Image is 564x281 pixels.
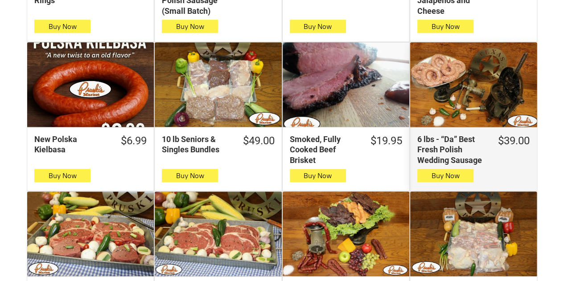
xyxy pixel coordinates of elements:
a: 20 lbs Bar B Que Bundle [410,191,537,276]
div: New Polska Kielbasa [34,134,110,155]
button: Buy Now [34,20,91,33]
div: $19.95 [371,134,402,148]
button: Buy Now [162,169,218,182]
button: Buy Now [34,169,91,182]
a: 6 lbs - “Da” Best Fresh Polish Wedding Sausage [410,42,537,127]
div: $39.00 [498,134,530,148]
span: Buy Now [304,22,332,31]
div: 6 lbs - “Da” Best Fresh Polish Wedding Sausage [417,134,487,165]
button: Buy Now [417,169,473,182]
a: 6 – 12 oz Choice Angus Beef Ribeyes [155,191,281,276]
div: $6.99 [121,134,147,148]
span: Buy Now [176,171,204,180]
button: Buy Now [290,20,346,33]
a: The Ultimate Texas Steak Box [27,191,154,276]
a: Dried Box [283,191,409,276]
div: Smoked, Fully Cooked Beef Brisket [290,134,359,165]
span: Buy Now [49,171,77,180]
a: $39.006 lbs - “Da” Best Fresh Polish Wedding Sausage [410,134,537,165]
span: Buy Now [431,22,459,31]
span: Buy Now [431,171,459,180]
span: Buy Now [49,22,77,31]
span: Buy Now [176,22,204,31]
div: 10 lb Seniors & Singles Bundles [162,134,231,155]
a: 10 lb Seniors &amp; Singles Bundles [155,42,281,127]
a: New Polska Kielbasa [27,42,154,127]
a: Smoked, Fully Cooked Beef Brisket [283,42,409,127]
a: $6.99New Polska Kielbasa [27,134,154,155]
div: $49.00 [243,134,275,148]
span: Buy Now [304,171,332,180]
a: $49.0010 lb Seniors & Singles Bundles [155,134,281,155]
button: Buy Now [290,169,346,182]
a: $19.95Smoked, Fully Cooked Beef Brisket [283,134,409,165]
button: Buy Now [162,20,218,33]
button: Buy Now [417,20,473,33]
